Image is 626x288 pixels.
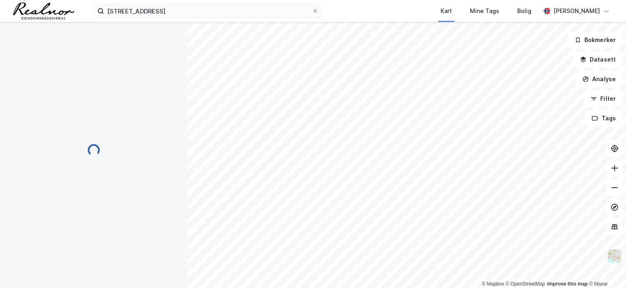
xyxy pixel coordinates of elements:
a: OpenStreetMap [506,281,545,287]
div: Mine Tags [470,6,499,16]
img: realnor-logo.934646d98de889bb5806.png [13,2,74,20]
img: Z [607,248,622,264]
div: Kontrollprogram for chat [585,249,626,288]
img: spinner.a6d8c91a73a9ac5275cf975e30b51cfb.svg [87,144,100,157]
div: Kart [441,6,452,16]
button: Datasett [573,51,623,68]
div: [PERSON_NAME] [553,6,600,16]
iframe: Chat Widget [585,249,626,288]
a: Mapbox [482,281,504,287]
div: Bolig [517,6,531,16]
button: Tags [585,110,623,126]
button: Filter [584,91,623,107]
a: Improve this map [547,281,588,287]
button: Analyse [575,71,623,87]
input: Søk på adresse, matrikkel, gårdeiere, leietakere eller personer [104,5,312,17]
button: Bokmerker [568,32,623,48]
